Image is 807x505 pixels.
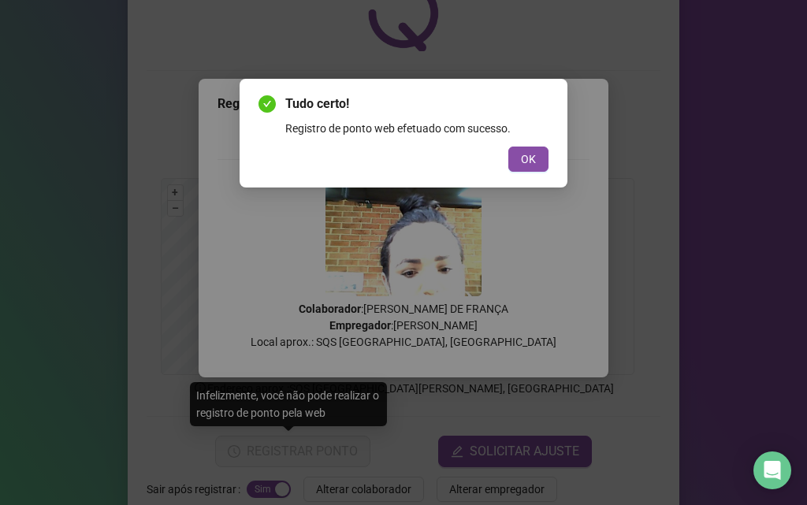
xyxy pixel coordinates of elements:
span: Tudo certo! [285,95,549,113]
div: Registro de ponto web efetuado com sucesso. [285,120,549,137]
div: Open Intercom Messenger [753,451,791,489]
span: OK [521,150,536,168]
button: OK [508,147,549,172]
span: check-circle [258,95,276,113]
